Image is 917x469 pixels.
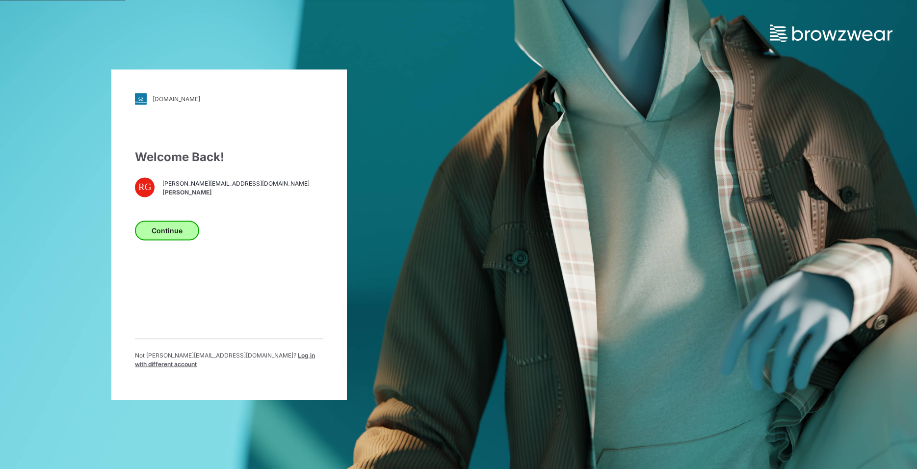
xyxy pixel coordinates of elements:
div: [DOMAIN_NAME] [153,95,200,103]
span: [PERSON_NAME] [162,188,310,197]
span: [PERSON_NAME][EMAIL_ADDRESS][DOMAIN_NAME] [162,179,310,188]
img: svg+xml;base64,PHN2ZyB3aWR0aD0iMjgiIGhlaWdodD0iMjgiIHZpZXdCb3g9IjAgMCAyOCAyOCIgZmlsbD0ibm9uZSIgeG... [135,93,147,105]
button: Continue [135,221,199,240]
div: Welcome Back! [135,148,323,166]
a: [DOMAIN_NAME] [135,93,323,105]
div: RG [135,177,155,197]
p: Not [PERSON_NAME][EMAIL_ADDRESS][DOMAIN_NAME] ? [135,351,323,368]
img: browzwear-logo.73288ffb.svg [770,25,892,42]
